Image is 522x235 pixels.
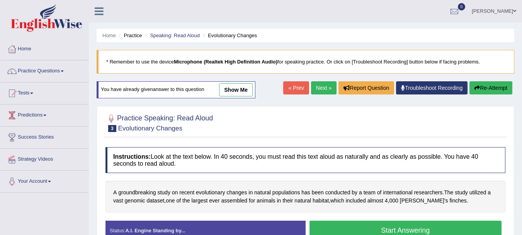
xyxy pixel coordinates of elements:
[254,189,271,197] span: Click to see word definition
[359,189,362,197] span: Click to see word definition
[125,197,145,205] span: Click to see word definition
[325,189,350,197] span: Click to see word definition
[301,189,310,197] span: Click to see word definition
[226,189,247,197] span: Click to see word definition
[209,197,219,205] span: Click to see word definition
[191,197,207,205] span: Click to see word definition
[172,189,178,197] span: Click to see word definition
[219,83,253,96] a: show me
[277,197,281,205] span: Click to see word definition
[182,197,190,205] span: Click to see word definition
[364,189,376,197] span: Click to see word definition
[201,32,257,39] li: Evolutionary Changes
[248,189,253,197] span: Click to see word definition
[294,197,311,205] span: Click to see word definition
[113,153,151,160] b: Instructions:
[0,127,88,146] a: Success Stories
[196,189,225,197] span: Click to see word definition
[97,50,514,74] blockquote: * Remember to use the device for speaking practice. Or click on [Troubleshoot Recording] button b...
[330,197,344,205] span: Click to see word definition
[150,33,200,38] a: Speaking: Read Aloud
[338,81,394,94] button: Report Question
[0,171,88,190] a: Your Account
[174,59,277,65] b: Microphone (Realtek High Definition Audio)
[396,81,468,94] a: Troubleshoot Recording
[0,105,88,124] a: Predictions
[249,197,255,205] span: Click to see word definition
[449,197,466,205] span: Click to see word definition
[102,33,116,38] a: Home
[108,125,116,132] span: 3
[0,60,88,80] a: Practice Questions
[0,82,88,102] a: Tests
[383,189,412,197] span: Click to see word definition
[283,81,309,94] a: « Prev
[221,197,247,205] span: Click to see word definition
[179,189,194,197] span: Click to see word definition
[377,189,382,197] span: Click to see word definition
[488,189,491,197] span: Click to see word definition
[0,149,88,168] a: Strategy Videos
[346,197,366,205] span: Click to see word definition
[455,189,468,197] span: Click to see word definition
[146,197,164,205] span: Click to see word definition
[257,197,275,205] span: Click to see word definition
[444,189,453,197] span: Click to see word definition
[469,189,486,197] span: Click to see word definition
[312,189,324,197] span: Click to see word definition
[105,181,505,212] div: . , , , .
[458,3,466,10] span: 0
[0,38,88,58] a: Home
[113,189,117,197] span: Click to see word definition
[166,197,175,205] span: Click to see word definition
[352,189,357,197] span: Click to see word definition
[97,81,255,98] div: You have already given answer to this question
[113,197,123,205] span: Click to see word definition
[118,125,182,132] small: Evolutionary Changes
[313,197,329,205] span: Click to see word definition
[105,113,213,132] h2: Practice Speaking: Read Aloud
[385,197,388,205] span: Click to see word definition
[414,189,442,197] span: Click to see word definition
[469,81,512,94] button: Re-Attempt
[400,197,448,205] span: Click to see word definition
[125,228,185,233] strong: A.I. Engine Standing by...
[117,32,142,39] li: Practice
[282,197,293,205] span: Click to see word definition
[176,197,181,205] span: Click to see word definition
[118,189,156,197] span: Click to see word definition
[157,189,170,197] span: Click to see word definition
[311,81,337,94] a: Next »
[389,197,398,205] span: Click to see word definition
[367,197,383,205] span: Click to see word definition
[105,147,505,173] h4: Look at the text below. In 40 seconds, you must read this text aloud as naturally and as clearly ...
[272,189,300,197] span: Click to see word definition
